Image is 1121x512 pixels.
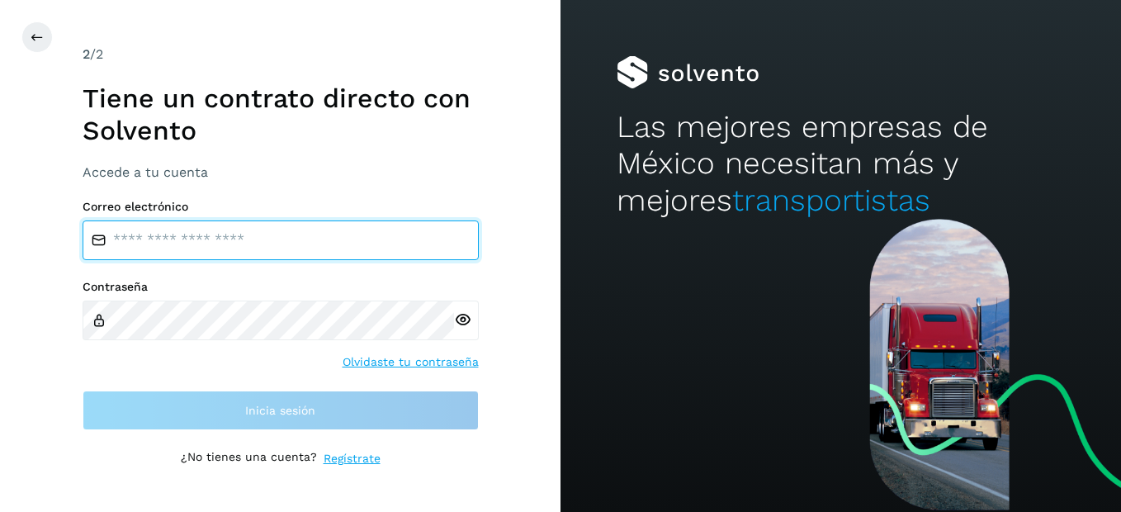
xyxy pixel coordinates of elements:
a: Regístrate [324,450,381,467]
div: /2 [83,45,479,64]
span: 2 [83,46,90,62]
h2: Las mejores empresas de México necesitan más y mejores [617,109,1065,219]
h1: Tiene un contrato directo con Solvento [83,83,479,146]
label: Correo electrónico [83,200,479,214]
a: Olvidaste tu contraseña [343,353,479,371]
span: Inicia sesión [245,405,315,416]
span: transportistas [732,183,930,218]
label: Contraseña [83,280,479,294]
button: Inicia sesión [83,391,479,430]
h3: Accede a tu cuenta [83,164,479,180]
p: ¿No tienes una cuenta? [181,450,317,467]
